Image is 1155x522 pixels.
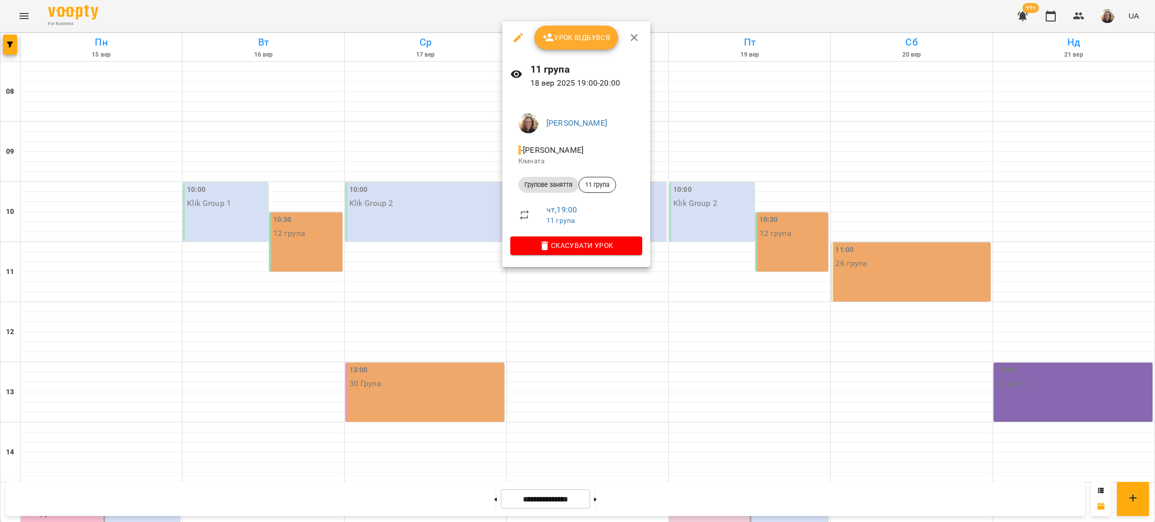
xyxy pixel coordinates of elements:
[530,77,642,89] p: 18 вер 2025 19:00 - 20:00
[518,239,634,251] span: Скасувати Урок
[579,180,616,189] span: 11 група
[518,145,586,155] span: - [PERSON_NAME]
[534,26,619,50] button: Урок відбувся
[530,62,642,77] h6: 11 група
[518,113,538,133] img: c6bd0e01bc16e1c876ad82ebe541b9d2.jpg
[518,180,579,189] span: Групове заняття
[510,236,642,254] button: Скасувати Урок
[546,118,607,128] a: [PERSON_NAME]
[546,205,577,214] a: чт , 19:00
[518,156,634,166] p: Кімната
[579,177,616,193] div: 11 група
[542,32,611,44] span: Урок відбувся
[546,216,574,224] a: 11 група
